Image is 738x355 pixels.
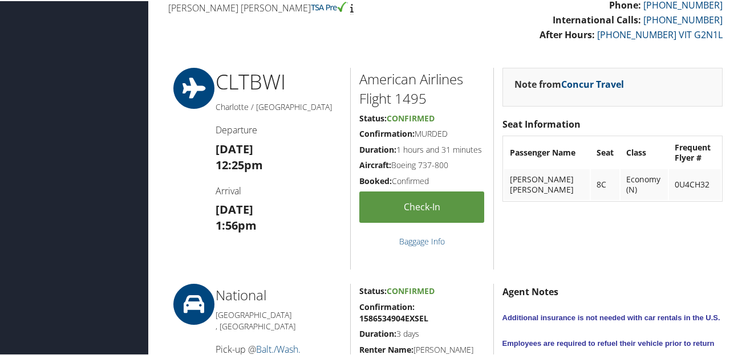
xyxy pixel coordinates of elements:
[216,140,253,156] strong: [DATE]
[502,117,581,129] strong: Seat Information
[504,136,590,167] th: Passenger Name
[359,143,485,154] h5: 1 hours and 31 minutes
[359,174,485,186] h5: Confirmed
[669,168,721,199] td: 0U4CH32
[643,13,723,25] a: [PHONE_NUMBER]
[216,284,342,304] h2: National
[359,284,387,295] strong: Status:
[359,112,387,123] strong: Status:
[311,1,348,11] img: tsa-precheck.png
[359,190,485,222] a: Check-in
[216,156,263,172] strong: 12:25pm
[359,327,396,338] strong: Duration:
[359,300,428,323] strong: Confirmation: 1586534904EXSEL
[359,127,415,138] strong: Confirmation:
[540,27,595,40] strong: After Hours:
[387,112,435,123] span: Confirmed
[359,327,485,338] h5: 3 days
[504,168,590,199] td: [PERSON_NAME] [PERSON_NAME]
[553,13,641,25] strong: International Calls:
[359,127,485,138] h5: MURDED
[216,67,342,95] h1: CLT BWI
[399,235,445,246] a: Baggage Info
[216,183,342,196] h4: Arrival
[591,136,619,167] th: Seat
[502,312,720,321] strong: Additional insurance is not needed with car rentals in the U.S.
[387,284,435,295] span: Confirmed
[216,123,342,135] h4: Departure
[514,77,624,89] strong: Note from
[359,174,392,185] strong: Booked:
[216,201,253,216] strong: [DATE]
[168,1,437,13] h4: [PERSON_NAME] [PERSON_NAME]
[359,343,485,354] h5: [PERSON_NAME]
[359,343,413,354] strong: Renter Name:
[561,77,624,89] a: Concur Travel
[359,143,396,154] strong: Duration:
[591,168,619,199] td: 8C
[621,168,668,199] td: Economy (N)
[621,136,668,167] th: Class
[216,308,342,330] h5: [GEOGRAPHIC_DATA] , [GEOGRAPHIC_DATA]
[359,68,485,107] h2: American Airlines Flight 1495
[669,136,721,167] th: Frequent Flyer #
[359,158,485,170] h5: Boeing 737-800
[597,27,723,40] a: [PHONE_NUMBER] VIT G2N1L
[502,284,558,297] strong: Agent Notes
[216,217,257,232] strong: 1:56pm
[359,158,391,169] strong: Aircraft:
[216,100,342,112] h5: Charlotte / [GEOGRAPHIC_DATA]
